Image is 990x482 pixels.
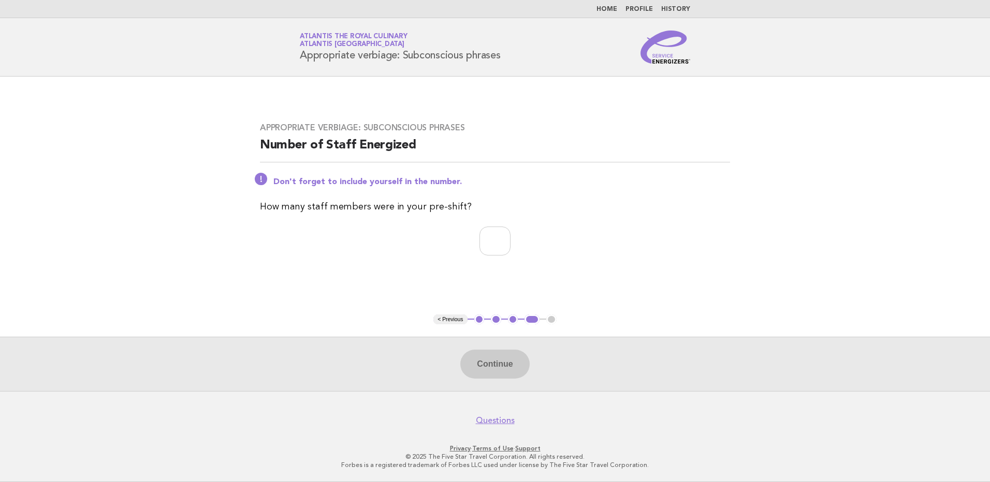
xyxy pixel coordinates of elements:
a: Atlantis the Royal CulinaryAtlantis [GEOGRAPHIC_DATA] [300,33,407,48]
span: Atlantis [GEOGRAPHIC_DATA] [300,41,404,48]
p: © 2025 The Five Star Travel Corporation. All rights reserved. [178,453,812,461]
h3: Appropriate verbiage: Subconscious phrases [260,123,730,133]
p: Forbes is a registered trademark of Forbes LLC used under license by The Five Star Travel Corpora... [178,461,812,469]
p: · · [178,444,812,453]
p: Don't forget to include yourself in the number. [273,177,730,187]
a: Privacy [450,445,471,452]
button: 1 [474,314,485,325]
a: Support [515,445,541,452]
p: How many staff members were in your pre-shift? [260,200,730,214]
h1: Appropriate verbiage: Subconscious phrases [300,34,501,61]
button: 4 [525,314,540,325]
button: < Previous [433,314,467,325]
a: Questions [476,415,515,426]
a: Terms of Use [472,445,514,452]
button: 3 [508,314,518,325]
img: Service Energizers [640,31,690,64]
a: History [661,6,690,12]
button: 2 [491,314,501,325]
a: Profile [625,6,653,12]
a: Home [596,6,617,12]
h2: Number of Staff Energized [260,137,730,162]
